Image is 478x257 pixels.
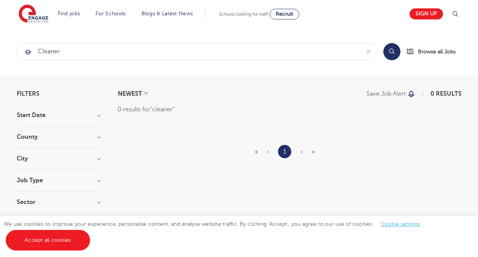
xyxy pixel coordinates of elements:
[381,221,420,227] a: Cookie settings
[4,221,428,243] span: We use cookies to improve your experience, personalise content, and analyse website traffic. By c...
[367,91,406,97] p: Save job alert
[300,148,303,155] span: ›
[219,11,268,17] span: Schools looking for staff
[276,11,293,17] span: Recruit
[17,177,100,183] h3: Job Type
[410,8,443,19] a: Sign up
[17,43,378,60] div: Submit
[6,230,90,251] a: Accept all cookies
[312,148,315,155] span: »
[407,47,462,56] a: Browse all Jobs
[118,104,462,114] div: 0 results for
[255,148,258,155] span: «
[267,148,269,155] span: ‹
[17,112,100,118] h3: Start Date
[383,43,400,60] button: Search
[17,43,360,60] input: Submit
[17,156,100,162] h3: City
[17,91,40,97] span: Filters
[141,11,193,16] a: Blogs & Latest News
[270,9,299,19] a: Recruit
[95,11,125,16] a: For Schools
[150,106,175,113] q: cleaner
[418,47,456,56] span: Browse all Jobs
[367,91,416,97] button: Save job alert
[283,147,286,157] a: 1
[17,199,100,205] h3: Sector
[58,11,80,16] a: Find jobs
[430,90,462,97] span: 0 results
[17,134,100,140] h3: County
[19,5,48,24] img: Engage Education
[360,43,377,60] button: Clear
